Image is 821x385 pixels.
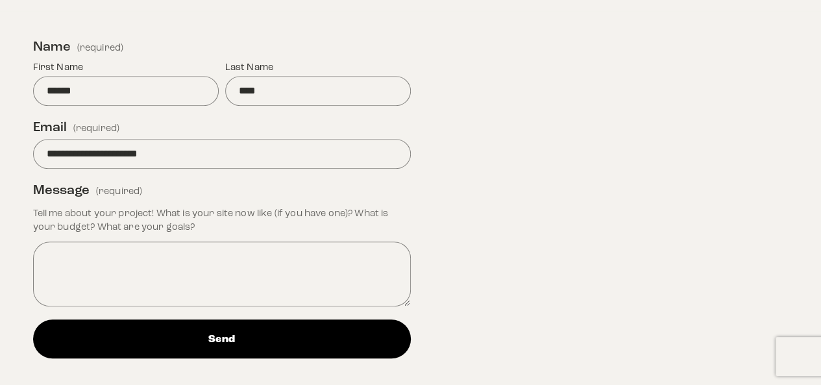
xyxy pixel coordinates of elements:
span: Name [33,38,71,56]
span: Email [33,119,67,136]
div: Last Name [225,60,411,76]
span: (required) [96,184,142,199]
p: Tell me about your project! What is your site now like (if you have one)? What is your budget? Wh... [33,201,411,239]
button: Send [33,319,411,358]
span: (required) [77,43,123,52]
span: Message [33,182,90,199]
span: (required) [73,121,119,136]
div: First Name [33,60,219,76]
